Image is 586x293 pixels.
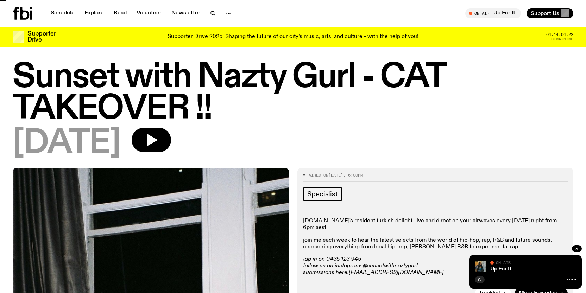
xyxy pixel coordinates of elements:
[27,31,56,43] h3: Supporter Drive
[527,8,573,18] button: Support Us
[465,8,521,18] button: On AirUp For It
[475,261,486,272] img: Ify - a Brown Skin girl with black braided twists, looking up to the side with her tongue stickin...
[132,8,166,18] a: Volunteer
[303,256,361,262] em: tap in on 0435 123 945
[343,172,363,178] span: , 6:00pm
[490,266,512,272] a: Up For It
[167,8,204,18] a: Newsletter
[328,172,343,178] span: [DATE]
[13,128,120,159] span: [DATE]
[307,190,338,198] span: Specialist
[303,218,568,231] p: [DOMAIN_NAME]'s resident turkish delight. live and direct on your airwaves every [DATE] night fro...
[109,8,131,18] a: Read
[303,237,568,250] p: join me each week to hear the latest selects from the world of hip-hop, rap, R&B and future sound...
[303,270,349,275] em: submissions here:
[168,34,418,40] p: Supporter Drive 2025: Shaping the future of our city’s music, arts, and culture - with the help o...
[349,270,443,275] a: [EMAIL_ADDRESS][DOMAIN_NAME]
[303,263,418,269] em: follow us on instagram: @sunsetwithnaztygurl
[546,33,573,37] span: 04:14:04:22
[309,172,328,178] span: Aired on
[80,8,108,18] a: Explore
[46,8,79,18] a: Schedule
[551,37,573,41] span: Remaining
[13,62,573,125] h1: Sunset with Nazty Gurl - CAT TAKEOVER !!
[303,187,342,201] a: Specialist
[531,10,559,17] span: Support Us
[496,260,511,265] span: On Air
